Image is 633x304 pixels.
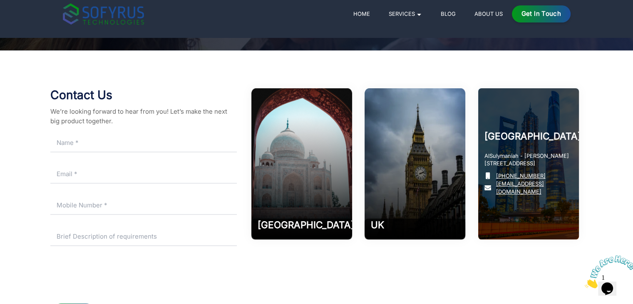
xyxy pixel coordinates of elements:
input: Mobile Number * [50,196,237,215]
a: [EMAIL_ADDRESS][DOMAIN_NAME] [496,180,573,196]
a: Get in Touch [512,5,571,22]
a: Blog [437,9,459,19]
a: Home [350,9,373,19]
input: Name * [50,134,237,152]
a: [PHONE_NUMBER] [496,172,546,180]
img: Software Development Company in UK [365,88,465,239]
a: Services 🞃 [385,9,425,19]
h2: UK [371,219,459,231]
iframe: reCAPTCHA [50,259,177,291]
img: Chat attention grabber [3,3,55,36]
h2: [GEOGRAPHIC_DATA] [484,130,573,142]
h2: [GEOGRAPHIC_DATA] [258,219,346,231]
span: 1 [3,3,7,10]
input: Brief Description of requirements [50,227,237,246]
h2: Contact Us [50,88,237,102]
img: Software Development Company in Aligarh [251,88,352,239]
img: sofyrus [63,3,144,25]
iframe: chat widget [581,252,633,292]
a: About Us [471,9,506,19]
input: Email * [50,165,237,184]
p: AlSulymaniah - [PERSON_NAME][STREET_ADDRESS] [484,152,573,168]
p: We’re looking forward to hear from you! Let’s make the next big product together. [50,107,237,126]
